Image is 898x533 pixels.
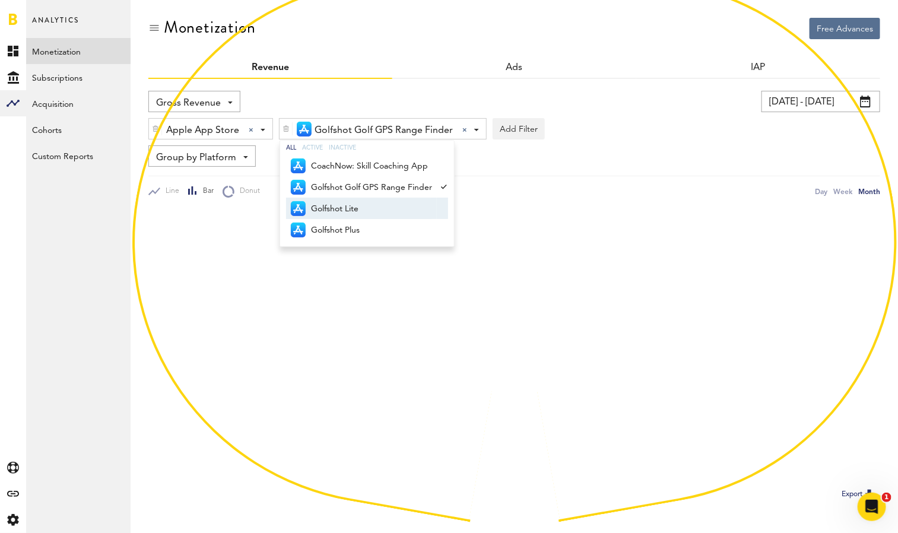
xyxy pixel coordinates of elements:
[810,18,880,39] button: Free Advances
[291,180,306,195] img: 21.png
[286,155,437,176] a: CoachNow: Skill Coaching App
[506,63,523,72] a: Ads
[283,125,290,133] img: trash_awesome_blue.svg
[858,185,880,198] div: Month
[198,186,214,196] span: Bar
[311,199,432,219] span: Golfshot Lite
[286,176,437,198] a: Golfshot Golf GPS Range Finder
[833,185,852,198] div: Week
[311,156,432,176] span: CoachNow: Skill Coaching App
[302,141,323,155] div: Active
[297,122,312,137] img: 21.png
[156,148,236,168] span: Group by Platform
[858,493,886,521] iframe: Intercom live chat
[252,63,289,72] a: Revenue
[156,93,221,113] span: Gross Revenue
[164,18,256,37] div: Monetization
[26,142,131,169] a: Custom Reports
[751,63,766,72] a: IAP
[862,487,877,502] img: Export
[32,13,79,38] span: Analytics
[26,64,131,90] a: Subscriptions
[286,198,437,219] a: Golfshot Lite
[311,177,432,198] span: Golfshot Golf GPS Range Finder
[882,493,891,502] span: 1
[329,141,356,155] div: Inactive
[838,487,880,502] button: Export
[26,38,131,64] a: Monetization
[166,120,239,141] span: Apple App Store
[152,125,159,133] img: trash_awesome_blue.svg
[280,119,293,139] div: Delete
[160,186,179,196] span: Line
[234,186,260,196] span: Donut
[24,8,66,19] span: Support
[26,116,131,142] a: Cohorts
[286,141,296,155] div: All
[291,201,306,216] img: 21.png
[149,119,162,139] div: Delete
[815,185,827,198] div: Day
[291,158,306,173] img: 21.png
[311,220,432,240] span: Golfshot Plus
[462,128,467,132] div: Clear
[26,90,131,116] a: Acquisition
[315,120,453,141] span: Golfshot Golf GPS Range Finder
[493,118,545,139] button: Add Filter
[249,128,253,132] div: Clear
[286,219,437,240] a: Golfshot Plus
[291,223,306,237] img: 21.png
